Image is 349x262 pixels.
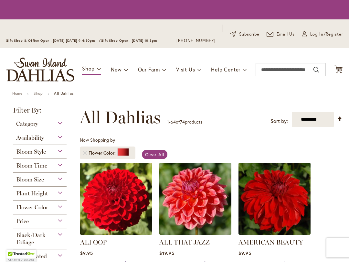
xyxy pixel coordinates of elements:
span: Now Shopping by [80,137,115,143]
span: Availability [16,134,44,141]
strong: Filter By: [6,107,73,117]
span: 64 [171,119,176,125]
span: Help Center [211,66,240,73]
span: Black/Dark Foliage [16,232,46,246]
span: 74 [180,119,185,125]
span: Plant Height [16,190,48,197]
span: Our Farm [138,66,160,73]
a: Home [12,91,22,96]
span: Flower Color [16,204,48,211]
strong: All Dahlias [54,91,74,96]
span: 1 [167,119,169,125]
span: $9.95 [80,250,93,256]
span: All Dahlias [80,108,161,127]
a: Email Us [267,31,295,38]
span: Subscribe [239,31,259,38]
span: Gift Shop Open - [DATE] 10-3pm [101,38,157,43]
span: Visit Us [176,66,195,73]
span: Flower Color [89,150,117,156]
img: AMERICAN BEAUTY [238,163,311,235]
a: [PHONE_NUMBER] [176,38,216,44]
span: Clear All [145,151,164,158]
a: Clear All [142,150,167,159]
span: $9.95 [238,250,251,256]
iframe: Launch Accessibility Center [5,239,23,257]
a: ALL THAT JAZZ [159,238,210,246]
button: Search [313,65,319,75]
span: Category [16,120,38,127]
p: - of products [167,117,202,127]
a: ALI OOP [80,230,152,236]
img: ALI OOP [80,163,152,235]
span: Shop [82,65,95,72]
a: ALI OOP [80,238,107,246]
a: Remove Flower Color Red [83,151,87,155]
a: AMERICAN BEAUTY [238,230,311,236]
a: ALL THAT JAZZ [159,230,231,236]
label: Sort by: [270,115,288,127]
a: AMERICAN BEAUTY [238,238,303,246]
span: Bloom Time [16,162,47,169]
img: ALL THAT JAZZ [159,163,231,235]
span: $19.95 [159,250,174,256]
a: Log In/Register [302,31,343,38]
span: Bloom Style [16,148,46,155]
span: New [111,66,122,73]
span: Email Us [277,31,295,38]
span: Gift Shop & Office Open - [DATE]-[DATE] 9-4:30pm / [6,38,101,43]
span: Bloom Size [16,176,44,183]
span: Price [16,218,29,225]
span: Log In/Register [310,31,343,38]
a: store logo [6,58,74,82]
a: Shop [34,91,43,96]
a: Subscribe [230,31,259,38]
